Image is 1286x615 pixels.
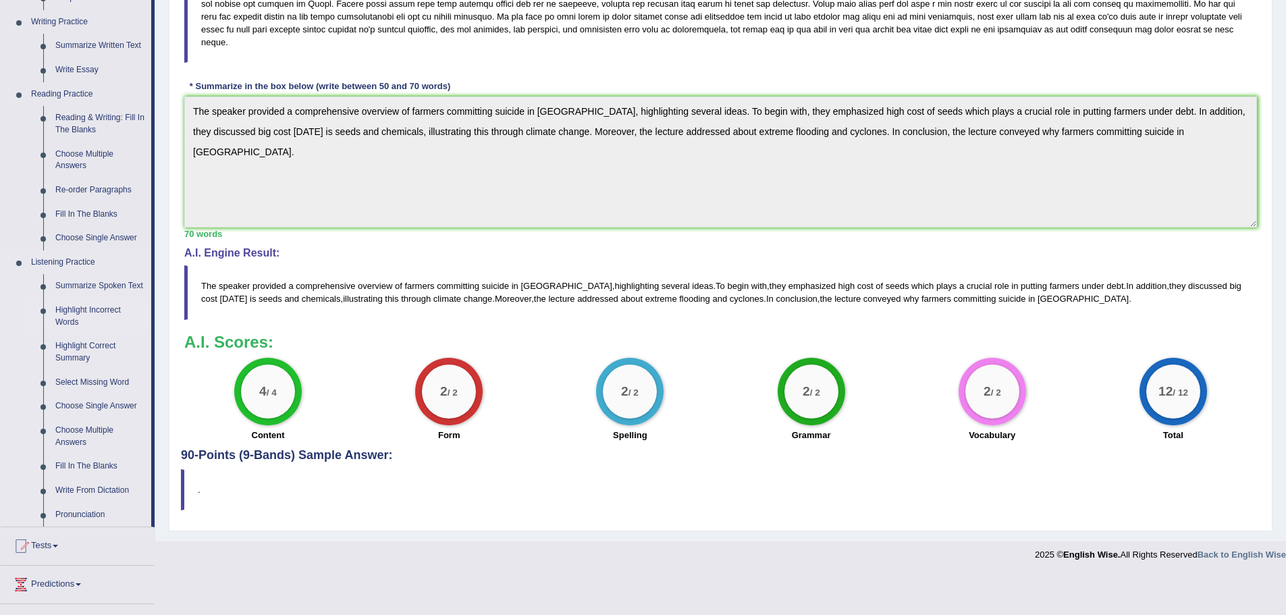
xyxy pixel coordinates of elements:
span: a [959,281,964,291]
blockquote: , . , . , , . , . , . [184,265,1257,319]
span: which [911,281,934,291]
small: / 2 [628,387,639,398]
span: change [464,294,493,304]
small: / 12 [1173,387,1188,398]
div: 2025 © All Rights Reserved [1035,541,1286,561]
span: [GEOGRAPHIC_DATA] [520,281,612,291]
div: * Summarize in the box below (write between 50 and 70 words) [184,80,456,92]
span: is [250,294,256,304]
span: cost [201,294,217,304]
span: conclusion [776,294,817,304]
a: Summarize Spoken Text [49,274,151,298]
span: and [284,294,299,304]
a: Summarize Written Text [49,34,151,58]
span: chemicals [302,294,341,304]
label: Form [438,429,460,442]
span: in [512,281,518,291]
a: Reading & Writing: Fill In The Blanks [49,106,151,142]
small: / 2 [809,387,820,398]
span: addition [1136,281,1167,291]
span: extreme [645,294,677,304]
span: lecture [548,294,574,304]
big: 2 [984,384,991,399]
span: seeds [259,294,282,304]
span: in [1028,294,1035,304]
span: seeds [886,281,909,291]
span: several [662,281,690,291]
blockquote: . [181,469,1260,510]
a: Writing Practice [25,10,151,34]
span: plays [936,281,957,291]
span: [GEOGRAPHIC_DATA] [1038,294,1129,304]
a: Back to English Wise [1198,550,1286,560]
a: Reading Practice [25,82,151,107]
span: begin [727,281,749,291]
span: suicide [998,294,1025,304]
span: through [401,294,431,304]
span: farmers [921,294,951,304]
span: suicide [482,281,509,291]
a: Write Essay [49,58,151,82]
span: addressed [577,294,618,304]
a: Listening Practice [25,250,151,275]
a: Select Missing Word [49,371,151,395]
span: high [838,281,855,291]
span: of [395,281,402,291]
span: a [288,281,293,291]
a: Write From Dictation [49,479,151,503]
a: Choose Multiple Answers [49,142,151,178]
span: role [994,281,1009,291]
span: and [712,294,727,304]
a: Re-order Paragraphs [49,178,151,203]
label: Grammar [792,429,831,442]
span: ideas [692,281,713,291]
span: big [1229,281,1241,291]
span: overview [358,281,392,291]
small: / 2 [990,387,1000,398]
span: putting [1021,281,1047,291]
span: why [903,294,919,304]
span: with [751,281,767,291]
a: Tests [1,527,155,561]
span: climate [433,294,461,304]
big: 2 [803,384,810,399]
a: Choose Multiple Answers [49,419,151,454]
span: speaker [219,281,250,291]
span: about [620,294,643,304]
b: A.I. Scores: [184,333,273,351]
span: flooding [679,294,710,304]
label: Vocabulary [969,429,1015,442]
span: the [534,294,546,304]
big: 2 [621,384,628,399]
div: 70 words [184,228,1257,240]
small: / 4 [267,387,277,398]
span: they [770,281,786,291]
span: debt [1106,281,1123,291]
span: under [1081,281,1104,291]
span: illustrating [343,294,383,304]
span: committing [954,294,996,304]
a: Predictions [1,566,155,599]
span: farmers [1050,281,1079,291]
big: 12 [1158,384,1173,399]
span: the [820,294,832,304]
big: 2 [440,384,448,399]
span: cyclones [730,294,764,304]
a: Fill In The Blanks [49,203,151,227]
span: cost [857,281,874,291]
span: in [1011,281,1018,291]
big: 4 [259,384,267,399]
span: The [201,281,216,291]
span: In [1126,281,1133,291]
a: Highlight Incorrect Words [49,298,151,334]
span: Moreover [495,294,531,304]
a: Choose Single Answer [49,226,151,250]
a: Choose Single Answer [49,394,151,419]
span: of [876,281,883,291]
span: crucial [967,281,992,291]
span: highlighting [614,281,659,291]
strong: English Wise. [1063,550,1120,560]
span: conveyed [863,294,901,304]
span: [DATE] [219,294,247,304]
